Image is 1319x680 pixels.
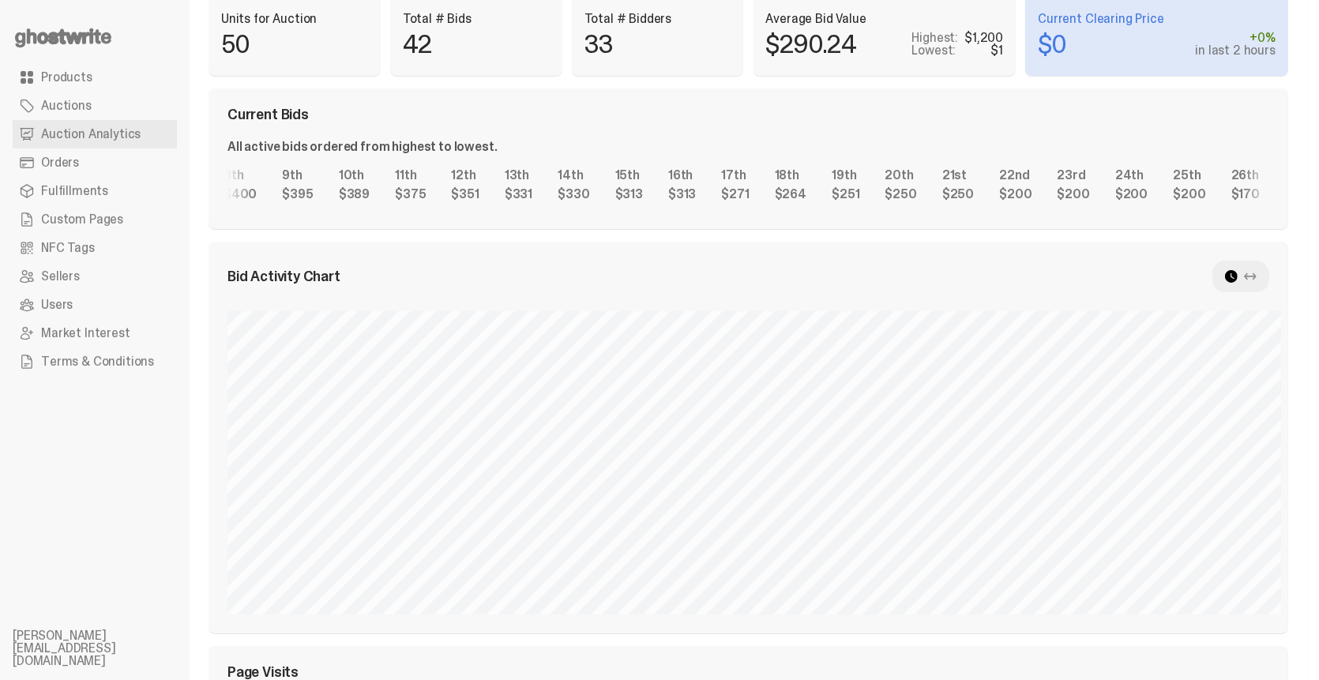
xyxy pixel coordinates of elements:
[1115,188,1148,201] div: $200
[911,44,956,57] p: Lowest:
[13,262,177,291] a: Sellers
[13,148,177,177] a: Orders
[885,188,916,201] div: $250
[403,32,550,57] p: 42
[584,13,731,25] p: Total # Bidders
[1195,32,1276,44] div: +0%
[1195,44,1276,57] div: in last 2 hours
[721,188,749,201] div: $271
[558,169,589,182] div: 14th
[775,188,806,201] div: $264
[942,169,974,182] div: 21st
[41,100,92,112] span: Auctions
[339,188,370,201] div: $389
[13,291,177,319] a: Users
[227,107,309,122] span: Current Bids
[41,128,141,141] span: Auction Analytics
[41,299,73,311] span: Users
[1231,188,1260,201] div: $170
[1173,169,1205,182] div: 25th
[13,177,177,205] a: Fulfillments
[832,188,859,201] div: $251
[911,32,958,44] p: Highest:
[395,188,426,201] div: $375
[41,327,130,340] span: Market Interest
[395,169,426,182] div: 11th
[885,169,916,182] div: 20th
[1038,32,1066,57] p: $0
[775,169,806,182] div: 18th
[13,629,202,667] li: [PERSON_NAME][EMAIL_ADDRESS][DOMAIN_NAME]
[505,169,532,182] div: 13th
[41,156,79,169] span: Orders
[13,348,177,376] a: Terms & Conditions
[1231,169,1260,182] div: 26th
[964,32,1003,44] div: $1,200
[615,188,643,201] div: $313
[13,319,177,348] a: Market Interest
[832,169,859,182] div: 19th
[1115,169,1148,182] div: 24th
[282,169,313,182] div: 9th
[227,141,497,153] div: All active bids ordered from highest to lowest.
[766,32,856,57] p: $290.24
[339,169,370,182] div: 10th
[558,188,589,201] div: $330
[41,242,95,254] span: NFC Tags
[221,32,368,57] p: 50
[282,188,313,201] div: $395
[505,188,532,201] div: $331
[615,169,643,182] div: 15th
[41,213,123,226] span: Custom Pages
[999,188,1032,201] div: $200
[13,63,177,92] a: Products
[451,169,479,182] div: 12th
[224,169,257,182] div: 8th
[13,120,177,148] a: Auction Analytics
[584,32,731,57] p: 33
[1038,13,1276,25] p: Current Clearing Price
[403,13,550,25] p: Total # Bids
[221,13,368,25] p: Units for Auction
[668,169,696,182] div: 16th
[13,205,177,234] a: Custom Pages
[1058,188,1090,201] div: $200
[41,71,92,84] span: Products
[13,234,177,262] a: NFC Tags
[1173,188,1205,201] div: $200
[41,270,80,283] span: Sellers
[766,13,1004,25] p: Average Bid Value
[668,188,696,201] div: $313
[999,169,1032,182] div: 22nd
[991,44,1004,57] div: $1
[227,269,340,284] span: Bid Activity Chart
[224,188,257,201] div: $400
[1058,169,1090,182] div: 23rd
[721,169,749,182] div: 17th
[451,188,479,201] div: $351
[227,665,299,679] span: Page Visits
[13,92,177,120] a: Auctions
[41,185,108,197] span: Fulfillments
[942,188,974,201] div: $250
[41,355,154,368] span: Terms & Conditions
